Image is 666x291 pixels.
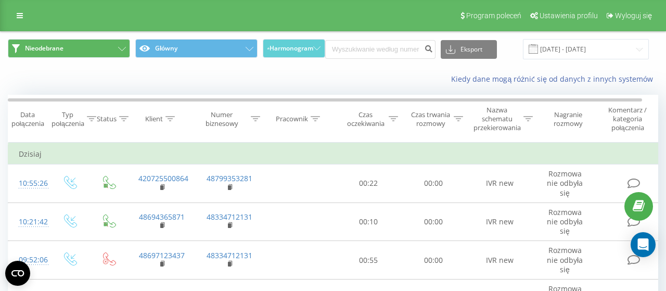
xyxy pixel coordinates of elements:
td: 00:00 [401,165,466,203]
td: 00:00 [401,241,466,280]
td: IVR new [466,165,534,203]
span: Rozmowa nie odbyła się [547,207,583,236]
div: Numer biznesowy [196,110,249,128]
span: Nieodebrane [25,44,63,53]
div: Typ połączenia [52,110,84,128]
input: Wyszukiwanie według numeru [325,40,436,59]
td: IVR new [466,203,534,241]
div: Klient [145,115,163,123]
div: 10:55:26 [19,173,40,194]
div: Data połączenia [8,110,47,128]
a: 48694365871 [139,212,185,222]
div: Czas trwania rozmowy [410,110,451,128]
div: Nazwa schematu przekierowania [473,106,521,132]
td: IVR new [466,241,534,280]
span: Rozmowa nie odbyła się [547,169,583,197]
div: Open Intercom Messenger [631,232,656,257]
button: Open CMP widget [5,261,30,286]
td: 00:22 [336,165,401,203]
a: 48334712131 [207,250,252,260]
span: Rozmowa nie odbyła się [547,245,583,274]
div: Status [97,115,117,123]
button: Główny [135,39,258,58]
div: Pracownik [276,115,308,123]
td: 00:10 [336,203,401,241]
div: 10:21:42 [19,212,40,232]
a: 48799353281 [207,173,252,183]
div: Czas oczekiwania [345,110,386,128]
button: Nieodebrane [8,39,130,58]
div: 09:52:06 [19,250,40,270]
span: Wyloguj się [615,11,652,20]
a: 48334712131 [207,212,252,222]
span: Program poleceń [466,11,521,20]
button: Eksport [441,40,497,59]
a: 420725500864 [138,173,188,183]
td: 00:00 [401,203,466,241]
a: 48697123437 [139,250,185,260]
div: Nagranie rozmowy [543,110,593,128]
button: Harmonogram [263,39,325,58]
span: Ustawienia profilu [540,11,598,20]
span: Harmonogram [270,45,313,52]
div: Komentarz / kategoria połączenia [597,106,658,132]
td: 00:55 [336,241,401,280]
a: Kiedy dane mogą różnić się od danych z innych systemów [451,74,658,84]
